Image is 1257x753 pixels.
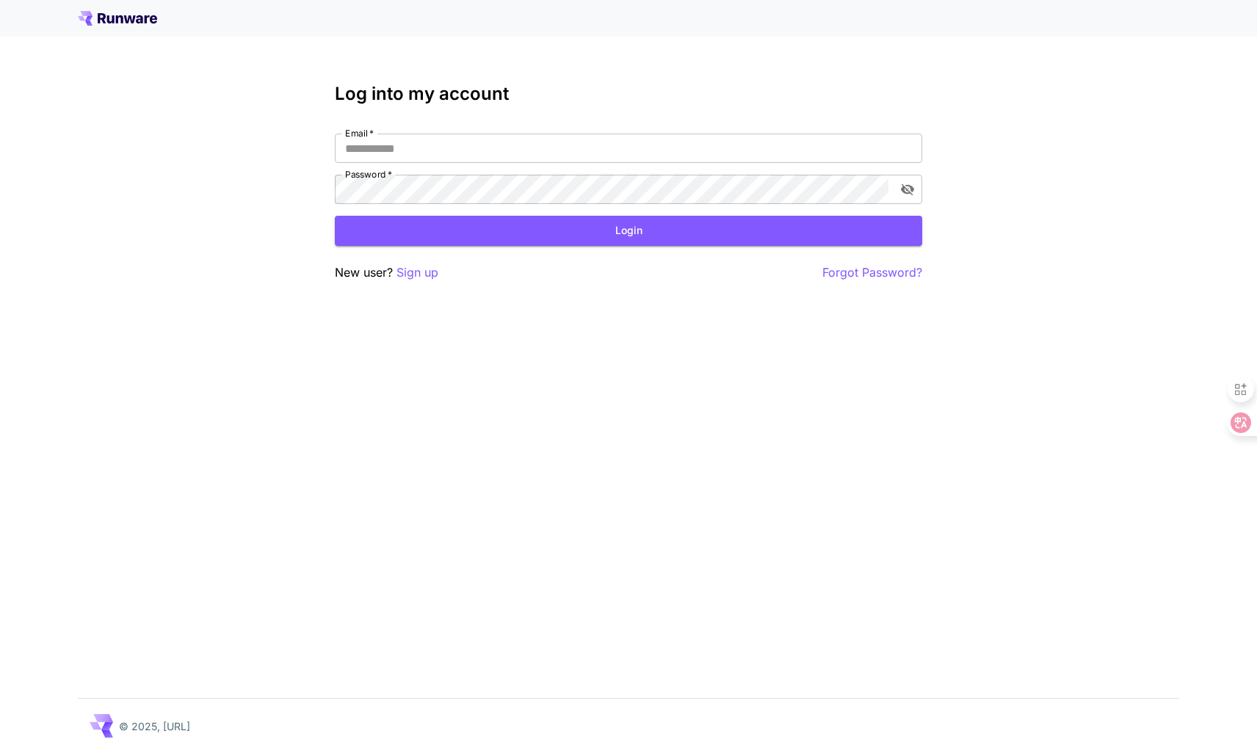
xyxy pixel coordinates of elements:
p: New user? [335,263,438,282]
label: Email [345,127,374,139]
button: Sign up [396,263,438,282]
button: toggle password visibility [894,176,921,203]
h3: Log into my account [335,84,922,104]
button: Forgot Password? [822,263,922,282]
p: © 2025, [URL] [119,719,190,734]
button: Login [335,216,922,246]
label: Password [345,168,392,181]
